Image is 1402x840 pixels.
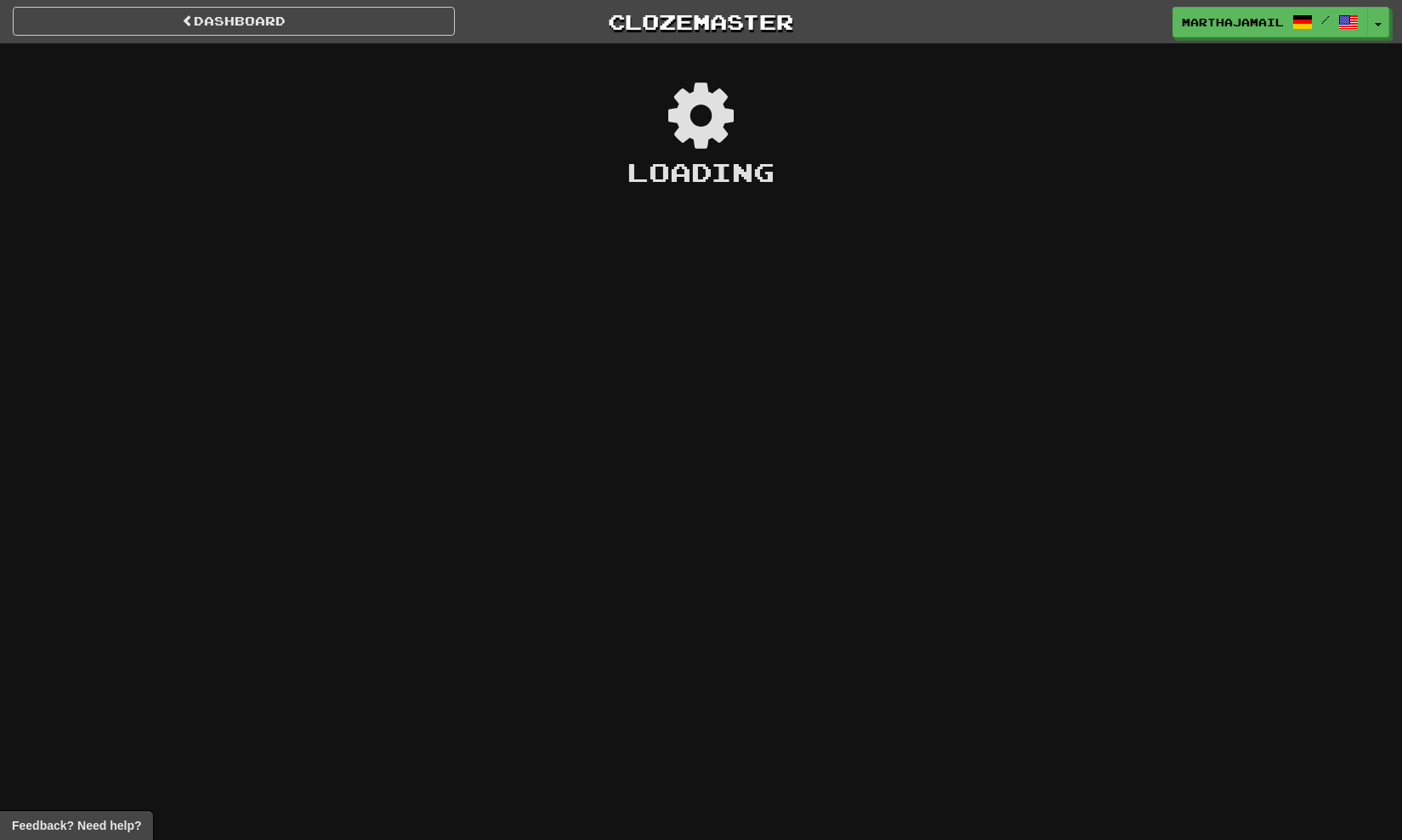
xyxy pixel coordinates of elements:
[480,7,922,37] a: Clozemaster
[13,7,455,36] a: Dashboard
[12,817,141,834] span: Open feedback widget
[1182,14,1284,30] span: marthajamail
[1321,14,1330,26] span: /
[1172,7,1368,37] a: marthajamail /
